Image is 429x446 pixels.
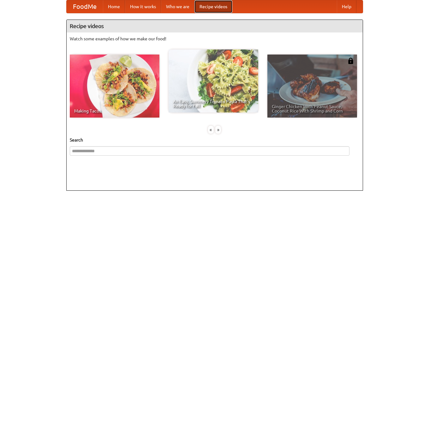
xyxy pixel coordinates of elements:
h4: Recipe videos [67,20,363,32]
div: » [215,126,221,134]
div: « [208,126,214,134]
span: An Easy, Summery Tomato Pasta That's Ready for Fall [173,99,254,108]
img: 483408.png [348,58,354,64]
a: Who we are [161,0,194,13]
a: An Easy, Summery Tomato Pasta That's Ready for Fall [169,49,258,113]
a: Recipe videos [194,0,232,13]
a: Home [103,0,125,13]
a: Making Tacos [70,55,159,118]
a: FoodMe [67,0,103,13]
a: How it works [125,0,161,13]
span: Making Tacos [74,109,155,113]
p: Watch some examples of how we make our food! [70,36,360,42]
a: Help [337,0,356,13]
h5: Search [70,137,360,143]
